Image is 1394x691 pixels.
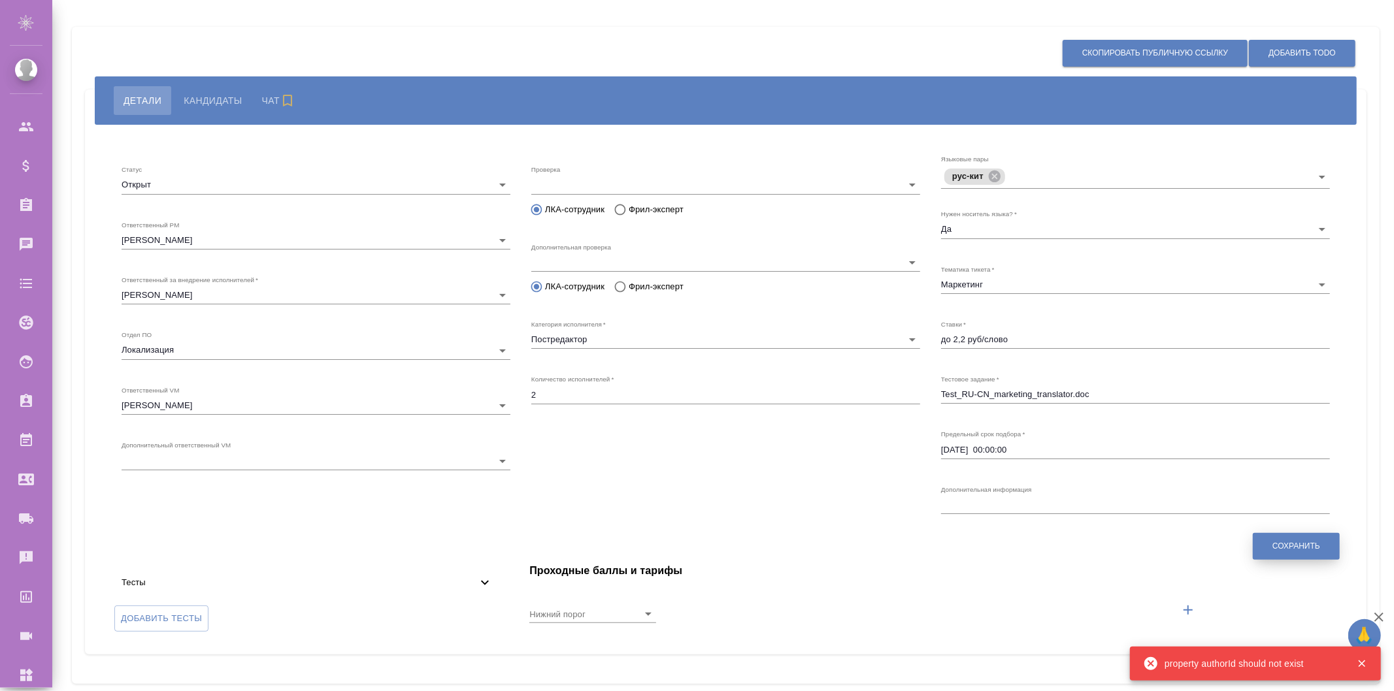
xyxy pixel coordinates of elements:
div: [PERSON_NAME] [122,231,510,249]
div: Открыт [122,176,510,194]
label: Ответственный за внедрение исполнителей [122,277,258,283]
div: property authorId should not exist [1165,657,1337,670]
label: Отдел ПО [122,332,152,338]
label: Тестовое задание [941,376,999,383]
button: Сохранить [1253,533,1340,560]
svg: Подписаться [280,93,295,108]
div: Постредактор [531,330,920,349]
button: Добавить ToDo [1249,40,1355,67]
span: Детали [124,93,161,108]
label: Нужен носитель языка? [941,211,1017,217]
span: ЛКА-сотрудник [545,203,605,216]
span: Фрил-эксперт [629,280,684,293]
label: Статус [122,167,142,173]
div: [PERSON_NAME] [122,396,510,415]
button: Добавить [1172,594,1204,626]
span: рус-кит [944,171,991,181]
div: [PERSON_NAME] [122,286,510,304]
div: рус-кит [944,169,1005,185]
label: Категория исполнителя [531,321,606,328]
span: Тесты [122,576,477,589]
h4: Проходные баллы и тарифы [529,563,1340,579]
span: 🙏 [1353,622,1376,649]
label: Дополнительный ответственный VM [122,442,231,449]
span: Скопировать публичную ссылку [1082,48,1228,59]
label: Тематика тикета [941,266,995,272]
label: Дополнительная информация [941,486,1032,492]
div: Локализация [122,341,510,359]
label: Количество исполнителей [531,376,614,383]
span: Сохранить [1272,541,1320,552]
span: Чат [262,93,299,108]
button: Скопировать публичную ссылку [1063,40,1248,67]
textarea: Test_RU-CN_marketing_translator.doc [941,389,1330,399]
span: Кандидаты [184,93,242,108]
label: Дополнительная проверка [531,244,611,250]
label: Предельный срок подбора [941,431,1025,438]
label: Языковые пары [941,156,989,163]
label: Ответственный VM [122,387,179,393]
div: Тесты [111,568,503,597]
span: ЛКА-сотрудник [545,280,605,293]
button: 🙏 [1348,619,1381,652]
div: Да [941,220,1330,238]
button: Open [1313,168,1331,186]
label: Проверка [531,167,560,173]
div: Маркетинг [941,276,1330,294]
label: Ставки [941,321,966,328]
span: Фрил-эксперт [629,203,684,216]
label: Добавить тесты [114,605,208,632]
label: Ответственный PM [122,221,179,228]
button: Open [639,605,657,623]
span: Добавить ToDo [1269,48,1336,59]
button: Закрыть [1348,658,1375,669]
span: Добавить тесты [121,611,202,626]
